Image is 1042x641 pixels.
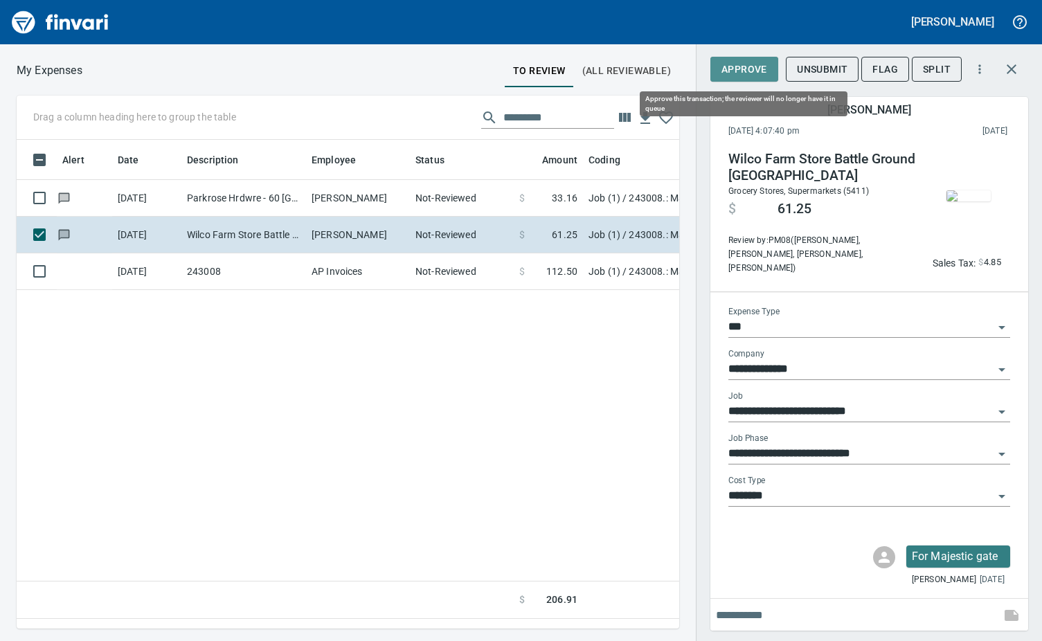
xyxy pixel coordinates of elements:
span: Split [923,61,951,78]
span: Employee [312,152,356,168]
span: 206.91 [546,593,577,607]
label: Job Phase [728,434,768,442]
span: Date [118,152,157,168]
label: Company [728,350,764,358]
td: Not-Reviewed [410,253,514,290]
span: Grocery Stores, Supermarkets (5411) [728,186,869,196]
nav: breadcrumb [17,62,82,79]
span: Review by: PM08 ([PERSON_NAME], [PERSON_NAME], [PERSON_NAME], [PERSON_NAME]) [728,234,917,276]
span: Status [415,152,444,168]
td: [PERSON_NAME] [306,180,410,217]
span: [DATE] [980,573,1005,587]
td: Job (1) / 243008.: Majestic Industrial / 1003. .: General Requirements / 5: Other [583,180,929,217]
button: Open [992,402,1012,422]
span: 61.25 [552,228,577,242]
span: Amount [542,152,577,168]
button: Approve [710,57,778,82]
span: 112.50 [546,264,577,278]
span: Date [118,152,139,168]
td: Parkrose Hrdwre - 60 [GEOGRAPHIC_DATA] [GEOGRAPHIC_DATA] [181,180,306,217]
td: [PERSON_NAME] [306,217,410,253]
td: 243008 [181,253,306,290]
img: receipts%2Ftapani%2F2025-09-24%2FHbtAYK343TcPX1BBE5X99mCGZJG3__iNjZfAPIogKOv2iNYERj_thumb.jpg [946,190,991,201]
button: Close transaction [995,53,1028,86]
span: Alert [62,152,84,168]
button: Download table [635,108,656,129]
td: [DATE] [112,253,181,290]
td: Not-Reviewed [410,217,514,253]
span: Status [415,152,462,168]
button: [PERSON_NAME] [908,11,998,33]
td: Not-Reviewed [410,180,514,217]
span: $ [978,255,983,271]
span: Description [187,152,257,168]
button: Open [992,444,1012,464]
span: 61.25 [778,201,811,217]
span: 33.16 [552,191,577,205]
button: Click to remember these column choices [656,107,676,128]
span: $ [519,228,525,242]
span: 4.85 [984,255,1002,271]
h4: Wilco Farm Store Battle Ground [GEOGRAPHIC_DATA] [728,151,917,184]
span: $ [519,264,525,278]
button: Unsubmit [786,57,859,82]
span: [DATE] 4:07:40 pm [728,125,891,138]
p: Drag a column heading here to group the table [33,110,236,124]
span: AI confidence: 99.0% [978,255,1001,271]
span: Flag [872,61,898,78]
span: This records your note into the expense. If you would like to send a message to an employee inste... [995,599,1028,632]
button: Flag [861,57,909,82]
td: Wilco Farm Store Battle Ground [GEOGRAPHIC_DATA] [181,217,306,253]
h5: [PERSON_NAME] [911,15,994,29]
img: Finvari [8,6,112,39]
button: Open [992,360,1012,379]
td: AP Invoices [306,253,410,290]
button: Choose columns to display [614,107,635,128]
span: Employee [312,152,374,168]
span: Description [187,152,239,168]
p: For Majestic gate [912,548,1005,565]
span: $ [519,593,525,607]
p: My Expenses [17,62,82,79]
span: Unsubmit [797,61,847,78]
span: $ [519,191,525,205]
span: Amount [524,152,577,168]
td: [DATE] [112,217,181,253]
label: Job [728,392,743,400]
button: Sales Tax:$4.85 [929,252,1005,273]
label: Cost Type [728,476,766,485]
span: To Review [513,62,566,80]
span: Coding [589,152,638,168]
label: Expense Type [728,307,780,316]
span: Has messages [57,230,71,239]
td: [DATE] [112,180,181,217]
h5: [PERSON_NAME] [827,102,910,117]
button: Open [992,487,1012,506]
button: Open [992,318,1012,337]
p: Sales Tax: [933,256,976,270]
span: Alert [62,152,102,168]
span: Coding [589,152,620,168]
span: Has messages [57,193,71,202]
span: $ [728,201,736,217]
span: (All Reviewable) [582,62,671,80]
span: Approve [721,61,767,78]
span: [PERSON_NAME] [912,573,976,587]
td: Job (1) / 243008.: Majestic Industrial [583,253,929,290]
span: This charge was settled by the merchant and appears on the 2025/09/27 statement. [891,125,1007,138]
button: Split [912,57,962,82]
td: Job (1) / 243008.: Majestic Industrial / 1003. .: General Requirements / 5: Other [583,217,929,253]
button: More [964,54,995,84]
